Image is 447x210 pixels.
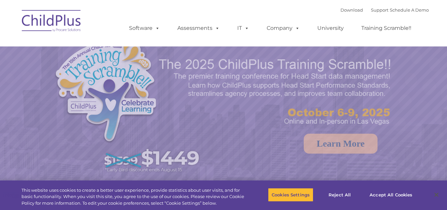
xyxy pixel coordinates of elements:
[171,22,226,35] a: Assessments
[366,188,416,202] button: Accept All Cookies
[92,44,112,49] span: Last name
[268,188,313,202] button: Cookies Settings
[319,188,360,202] button: Reject All
[429,187,444,202] button: Close
[260,22,306,35] a: Company
[122,22,166,35] a: Software
[231,22,256,35] a: IT
[22,187,246,207] div: This website uses cookies to create a better user experience, provide statistics about user visit...
[355,22,418,35] a: Training Scramble!!
[92,71,120,76] span: Phone number
[340,7,429,13] font: |
[311,22,350,35] a: University
[371,7,388,13] a: Support
[390,7,429,13] a: Schedule A Demo
[19,5,85,38] img: ChildPlus by Procare Solutions
[304,134,378,154] a: Learn More
[340,7,363,13] a: Download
